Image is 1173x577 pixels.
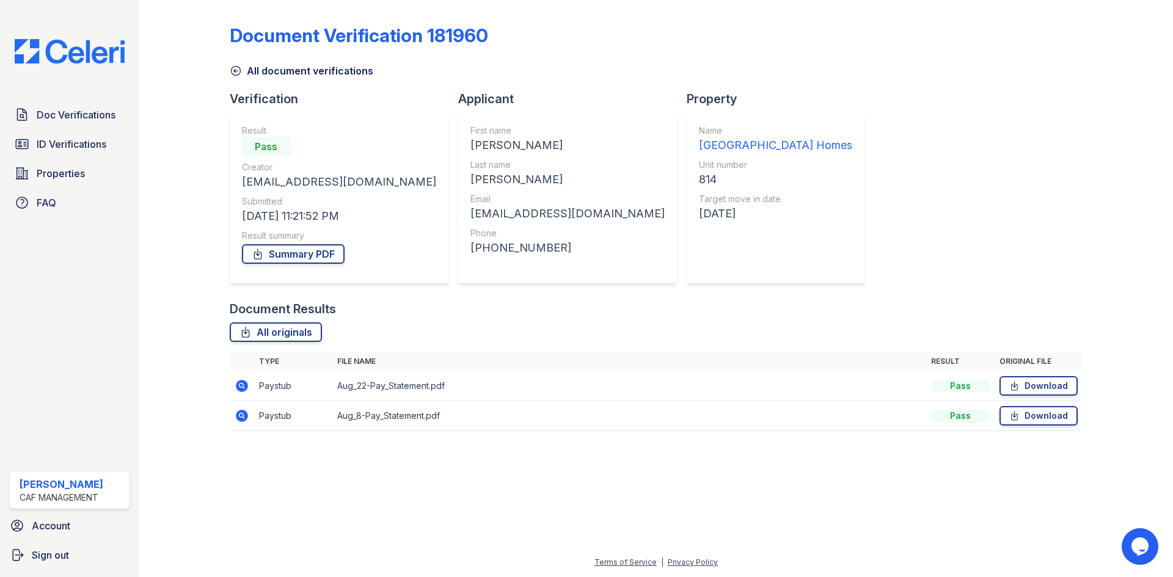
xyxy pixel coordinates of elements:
[242,208,436,225] div: [DATE] 11:21:52 PM
[254,401,332,431] td: Paystub
[931,410,990,422] div: Pass
[10,161,130,186] a: Properties
[661,557,663,567] div: |
[470,137,665,154] div: [PERSON_NAME]
[254,371,332,401] td: Paystub
[10,191,130,215] a: FAQ
[332,371,926,401] td: Aug_22-Pay_Statement.pdf
[32,548,69,562] span: Sign out
[458,90,687,107] div: Applicant
[931,380,990,392] div: Pass
[242,195,436,208] div: Submitted
[5,39,134,64] img: CE_Logo_Blue-a8612792a0a2168367f1c8372b55b34899dd931a85d93a1a3d3e32e68fde9ad4.png
[995,352,1083,371] th: Original file
[230,90,458,107] div: Verification
[242,125,436,137] div: Result
[470,227,665,239] div: Phone
[699,159,852,171] div: Unit number
[242,161,436,173] div: Creator
[668,557,718,567] a: Privacy Policy
[20,477,103,492] div: [PERSON_NAME]
[332,401,926,431] td: Aug_8-Pay_Statement.pdf
[699,205,852,222] div: [DATE]
[1122,528,1161,565] iframe: chat widget
[32,518,70,533] span: Account
[37,137,106,151] span: ID Verifications
[687,90,874,107] div: Property
[5,513,134,538] a: Account
[242,244,345,264] a: Summary PDF
[926,352,995,371] th: Result
[699,137,852,154] div: [GEOGRAPHIC_DATA] Homes
[699,193,852,205] div: Target move in date
[37,166,85,181] span: Properties
[37,107,115,122] span: Doc Verifications
[470,239,665,256] div: [PHONE_NUMBER]
[230,322,322,342] a: All originals
[470,205,665,222] div: [EMAIL_ADDRESS][DOMAIN_NAME]
[10,103,130,127] a: Doc Verifications
[20,492,103,504] div: CAF Management
[10,132,130,156] a: ID Verifications
[242,137,291,156] div: Pass
[699,171,852,188] div: 814
[470,125,665,137] div: First name
[242,230,436,242] div: Result summary
[699,125,852,137] div: Name
[242,173,436,191] div: [EMAIL_ADDRESS][DOMAIN_NAME]
[37,195,56,210] span: FAQ
[470,193,665,205] div: Email
[999,406,1078,426] a: Download
[332,352,926,371] th: File name
[254,352,332,371] th: Type
[230,64,373,78] a: All document verifications
[230,24,488,46] div: Document Verification 181960
[470,171,665,188] div: [PERSON_NAME]
[470,159,665,171] div: Last name
[230,300,336,318] div: Document Results
[999,376,1078,396] a: Download
[594,557,657,567] a: Terms of Service
[699,125,852,154] a: Name [GEOGRAPHIC_DATA] Homes
[5,543,134,567] a: Sign out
